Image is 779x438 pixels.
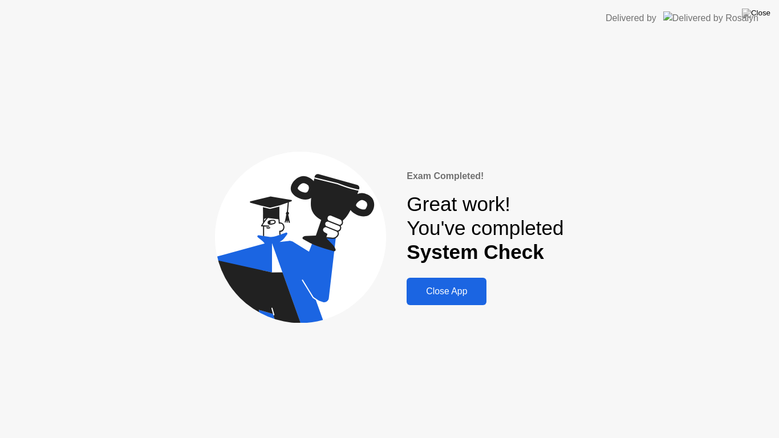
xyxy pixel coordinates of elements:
b: System Check [407,241,544,263]
img: Delivered by Rosalyn [663,11,758,25]
button: Close App [407,278,486,305]
img: Close [742,9,770,18]
div: Great work! You've completed [407,192,563,265]
div: Close App [410,286,483,297]
div: Exam Completed! [407,169,563,183]
div: Delivered by [606,11,656,25]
